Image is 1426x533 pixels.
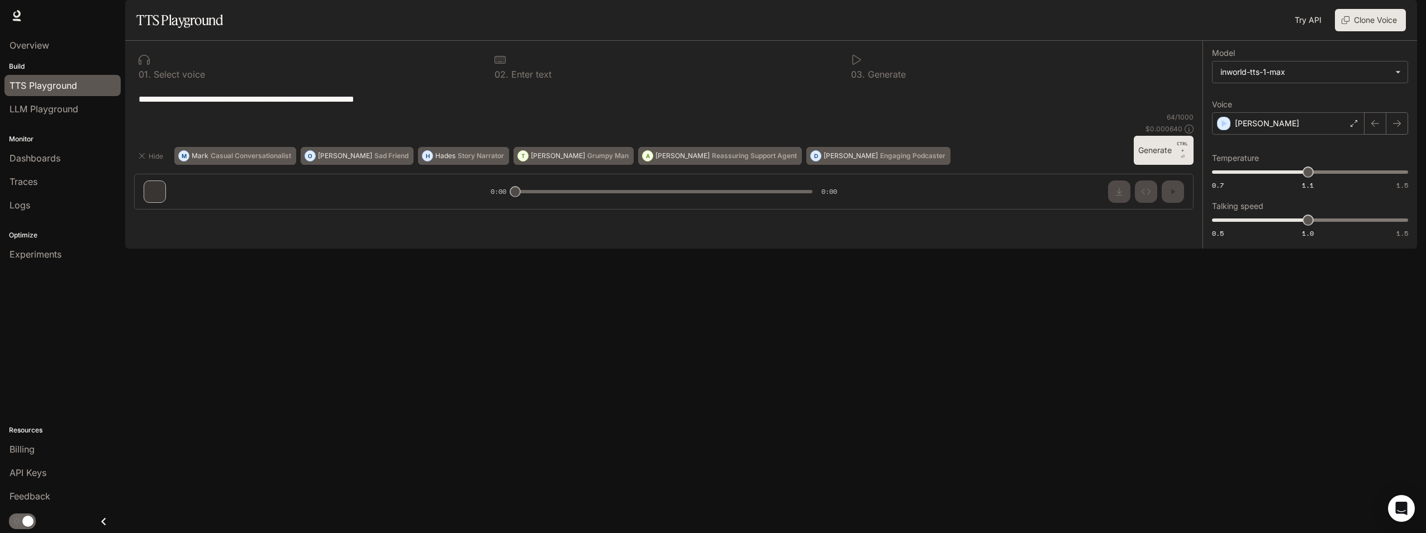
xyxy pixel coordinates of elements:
[1212,49,1235,57] p: Model
[1213,61,1408,83] div: inworld-tts-1-max
[518,147,528,165] div: T
[1290,9,1326,31] a: Try API
[1235,118,1299,129] p: [PERSON_NAME]
[865,70,906,79] p: Generate
[1176,140,1189,160] p: ⏎
[1220,66,1390,78] div: inworld-tts-1-max
[1212,202,1263,210] p: Talking speed
[880,153,945,159] p: Engaging Podcaster
[422,147,432,165] div: H
[192,153,208,159] p: Mark
[1302,180,1314,190] span: 1.1
[712,153,797,159] p: Reassuring Support Agent
[1176,140,1189,154] p: CTRL +
[1302,229,1314,238] span: 1.0
[495,70,508,79] p: 0 2 .
[139,70,151,79] p: 0 1 .
[643,147,653,165] div: A
[374,153,408,159] p: Sad Friend
[418,147,509,165] button: HHadesStory Narrator
[1396,180,1408,190] span: 1.5
[851,70,865,79] p: 0 3 .
[305,147,315,165] div: O
[1396,229,1408,238] span: 1.5
[179,147,189,165] div: M
[1335,9,1406,31] button: Clone Voice
[655,153,710,159] p: [PERSON_NAME]
[1212,101,1232,108] p: Voice
[134,147,170,165] button: Hide
[1212,154,1259,162] p: Temperature
[587,153,629,159] p: Grumpy Man
[1212,229,1224,238] span: 0.5
[1145,124,1182,134] p: $ 0.000640
[811,147,821,165] div: D
[638,147,802,165] button: A[PERSON_NAME]Reassuring Support Agent
[1134,136,1194,165] button: GenerateCTRL +⏎
[301,147,413,165] button: O[PERSON_NAME]Sad Friend
[435,153,455,159] p: Hades
[1167,112,1194,122] p: 64 / 1000
[1388,495,1415,522] div: Open Intercom Messenger
[806,147,950,165] button: D[PERSON_NAME]Engaging Podcaster
[136,9,223,31] h1: TTS Playground
[318,153,372,159] p: [PERSON_NAME]
[824,153,878,159] p: [PERSON_NAME]
[1212,180,1224,190] span: 0.7
[531,153,585,159] p: [PERSON_NAME]
[151,70,205,79] p: Select voice
[514,147,634,165] button: T[PERSON_NAME]Grumpy Man
[458,153,504,159] p: Story Narrator
[508,70,552,79] p: Enter text
[211,153,291,159] p: Casual Conversationalist
[174,147,296,165] button: MMarkCasual Conversationalist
